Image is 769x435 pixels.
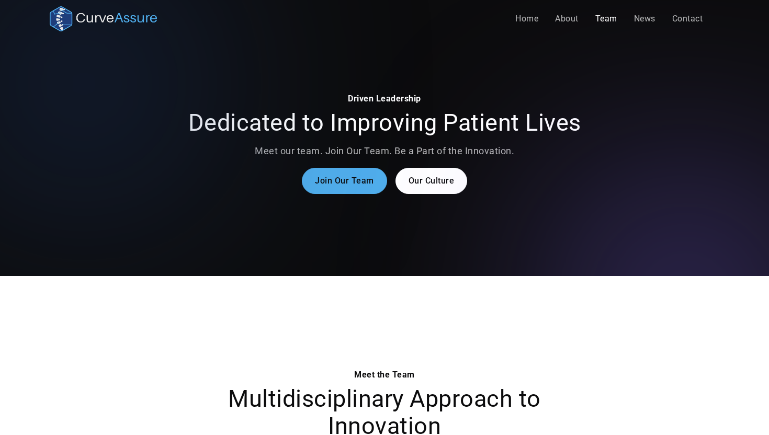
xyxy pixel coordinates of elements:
[50,6,157,31] a: home
[626,8,664,29] a: News
[302,168,387,194] a: Join Our Team
[184,369,585,381] div: Meet the Team
[395,168,468,194] a: Our Culture
[547,8,587,29] a: About
[184,109,585,136] h2: Dedicated to Improving Patient Lives
[184,145,585,157] p: Meet our team. Join Our Team. Be a Part of the Innovation.
[664,8,711,29] a: Contact
[507,8,547,29] a: Home
[184,93,585,105] div: Driven Leadership
[587,8,626,29] a: Team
